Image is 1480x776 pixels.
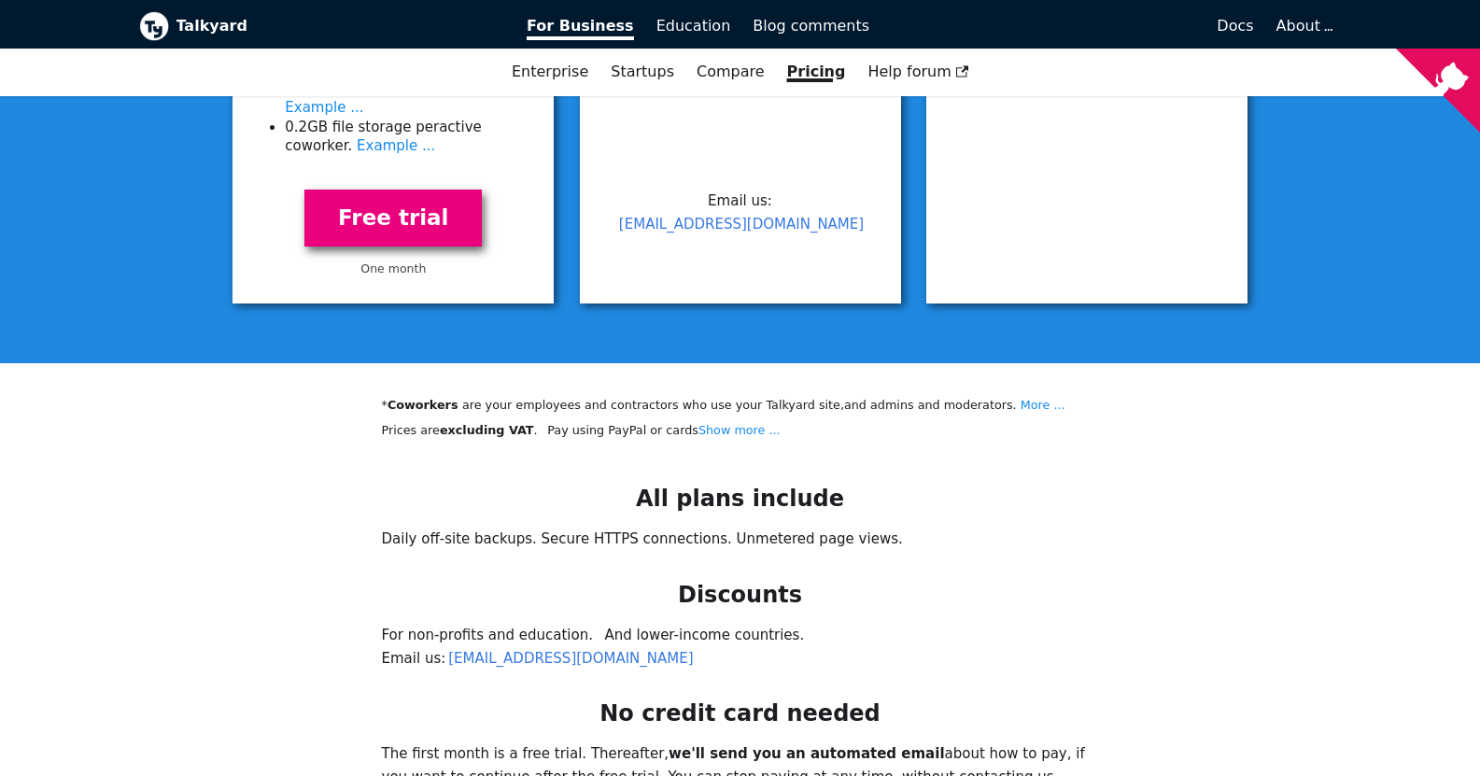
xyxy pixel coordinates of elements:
[881,10,1265,42] a: Docs
[619,216,864,233] a: [EMAIL_ADDRESS][DOMAIN_NAME]
[645,10,742,42] a: Education
[500,56,599,88] a: Enterprise
[527,17,634,40] span: For Business
[382,395,1099,415] li: * are your employees and contractors who use your Talkyard site, and admins and moderators.
[285,118,531,156] li: 0.2 GB file storage per active coworker .
[382,485,1099,513] h2: All plans include
[388,398,462,412] b: Coworkers
[139,11,501,41] a: Talkyard logoTalkyard
[741,10,881,42] a: Blog comments
[382,528,1099,551] p: Daily off-site backups. Secure HTTPS connections. Unmetered page views.
[602,190,879,236] p: Email us:
[867,63,968,80] span: Help forum
[304,190,482,247] a: Free trial
[357,137,435,154] a: Example ...
[440,423,534,437] strong: excluding VAT
[599,56,685,88] a: Startups
[448,650,693,667] a: [EMAIL_ADDRESS][DOMAIN_NAME]
[776,56,857,88] a: Pricing
[669,745,944,762] b: we'll send you an automated email
[382,699,1099,727] h2: No credit card needed
[382,624,1099,670] p: For non-profits and education. And lower-income countries. Email us:
[285,99,363,116] a: Example ...
[515,10,645,42] a: For Business
[697,63,765,80] a: Compare
[753,17,869,35] span: Blog comments
[656,17,731,35] span: Education
[176,14,501,38] b: Talkyard
[856,56,980,88] a: Help forum
[698,423,781,437] a: Show more ...
[382,420,1099,440] p: Prices are . Pay using PayPal or cards
[1217,17,1253,35] span: Docs
[139,11,169,41] img: Talkyard logo
[1021,398,1065,412] a: More ...
[1276,17,1331,35] a: About
[382,581,1099,609] h2: Discounts
[360,261,426,275] small: One month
